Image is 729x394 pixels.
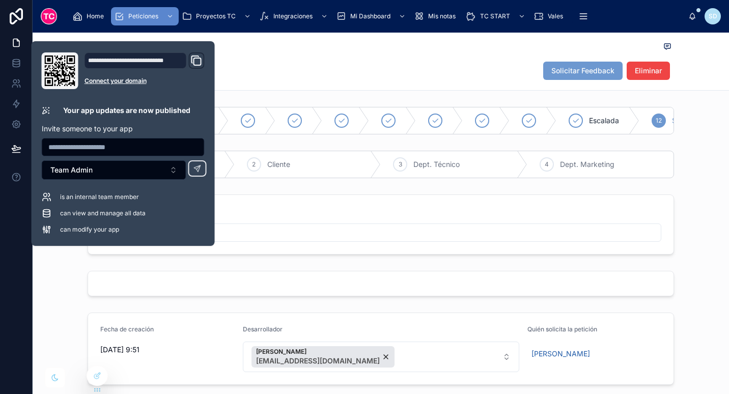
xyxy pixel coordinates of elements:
span: Dept. Marketing [560,159,614,170]
span: 2 [252,160,256,168]
span: Home [87,12,104,20]
a: TC START [463,7,530,25]
span: SD [709,12,717,20]
span: [DATE] 9:51 [100,345,235,355]
button: Unselect 34 [251,346,395,368]
a: Vales [530,7,570,25]
div: scrollable content [65,5,688,27]
span: Solicitar Feedback [551,66,614,76]
a: Peticiones [111,7,179,25]
button: Select Button [42,160,186,180]
span: Fecha de creación [100,325,154,333]
a: Mis notas [411,7,463,25]
div: Domain and Custom Link [85,52,205,89]
span: Integraciones [273,12,313,20]
span: can view and manage all data [60,209,146,217]
span: [PERSON_NAME] [531,349,590,359]
a: Mi Dashboard [333,7,411,25]
a: [PERSON_NAME] [527,347,594,361]
span: Desarrollador [243,325,283,333]
span: Quién solicita la petición [527,325,597,333]
span: 4 [545,160,549,168]
span: Proyectos TC [196,12,236,20]
a: Proyectos TC [179,7,256,25]
button: Select Button [243,342,519,372]
span: [PERSON_NAME] [256,348,380,356]
span: Mis notas [428,12,456,20]
span: Peticiones [128,12,158,20]
button: Solicitar Feedback [543,62,623,80]
span: Dept. Técnico [413,159,460,170]
span: 12 [656,117,662,125]
span: Eliminar [635,66,662,76]
a: Connect your domain [85,77,205,85]
p: Invite someone to your app [42,124,205,134]
p: Your app updates are now published [63,105,190,116]
img: App logo [41,8,57,24]
span: [EMAIL_ADDRESS][DOMAIN_NAME] [256,356,380,366]
a: Integraciones [256,7,333,25]
span: Vales [548,12,563,20]
span: Cliente [267,159,290,170]
span: Mi Dashboard [350,12,390,20]
a: Home [69,7,111,25]
span: TC START [480,12,510,20]
span: can modify your app [60,226,119,234]
span: Escalada [589,116,619,126]
button: Eliminar [627,62,670,80]
span: is an internal team member [60,193,139,201]
span: Team Admin [50,165,93,175]
span: 3 [399,160,402,168]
